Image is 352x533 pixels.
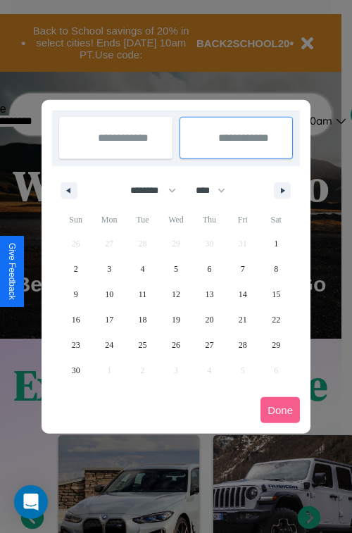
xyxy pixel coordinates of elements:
[260,332,293,358] button: 29
[59,256,92,282] button: 2
[92,307,125,332] button: 17
[159,332,192,358] button: 26
[260,307,293,332] button: 22
[7,243,17,300] div: Give Feedback
[272,282,280,307] span: 15
[105,332,113,358] span: 24
[92,208,125,231] span: Mon
[193,256,226,282] button: 6
[205,282,213,307] span: 13
[172,307,180,332] span: 19
[126,282,159,307] button: 11
[139,282,147,307] span: 11
[260,256,293,282] button: 8
[239,307,247,332] span: 21
[193,332,226,358] button: 27
[139,332,147,358] span: 25
[226,307,259,332] button: 21
[239,282,247,307] span: 14
[274,231,278,256] span: 1
[274,256,278,282] span: 8
[74,282,78,307] span: 9
[159,256,192,282] button: 5
[272,332,280,358] span: 29
[272,307,280,332] span: 22
[92,256,125,282] button: 3
[159,208,192,231] span: Wed
[193,307,226,332] button: 20
[105,282,113,307] span: 10
[59,358,92,383] button: 30
[105,307,113,332] span: 17
[159,282,192,307] button: 12
[92,332,125,358] button: 24
[141,256,145,282] span: 4
[59,307,92,332] button: 16
[126,256,159,282] button: 4
[226,208,259,231] span: Fri
[241,256,245,282] span: 7
[126,208,159,231] span: Tue
[172,282,180,307] span: 12
[159,307,192,332] button: 19
[107,256,111,282] span: 3
[207,256,211,282] span: 6
[74,256,78,282] span: 2
[72,358,80,383] span: 30
[126,332,159,358] button: 25
[72,332,80,358] span: 23
[239,332,247,358] span: 28
[193,208,226,231] span: Thu
[126,307,159,332] button: 18
[226,332,259,358] button: 28
[226,256,259,282] button: 7
[92,282,125,307] button: 10
[172,332,180,358] span: 26
[205,332,213,358] span: 27
[14,485,48,519] div: Open Intercom Messenger
[59,282,92,307] button: 9
[72,307,80,332] span: 16
[205,307,213,332] span: 20
[260,282,293,307] button: 15
[260,397,300,423] button: Done
[59,208,92,231] span: Sun
[260,231,293,256] button: 1
[260,208,293,231] span: Sat
[59,332,92,358] button: 23
[174,256,178,282] span: 5
[139,307,147,332] span: 18
[226,282,259,307] button: 14
[193,282,226,307] button: 13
